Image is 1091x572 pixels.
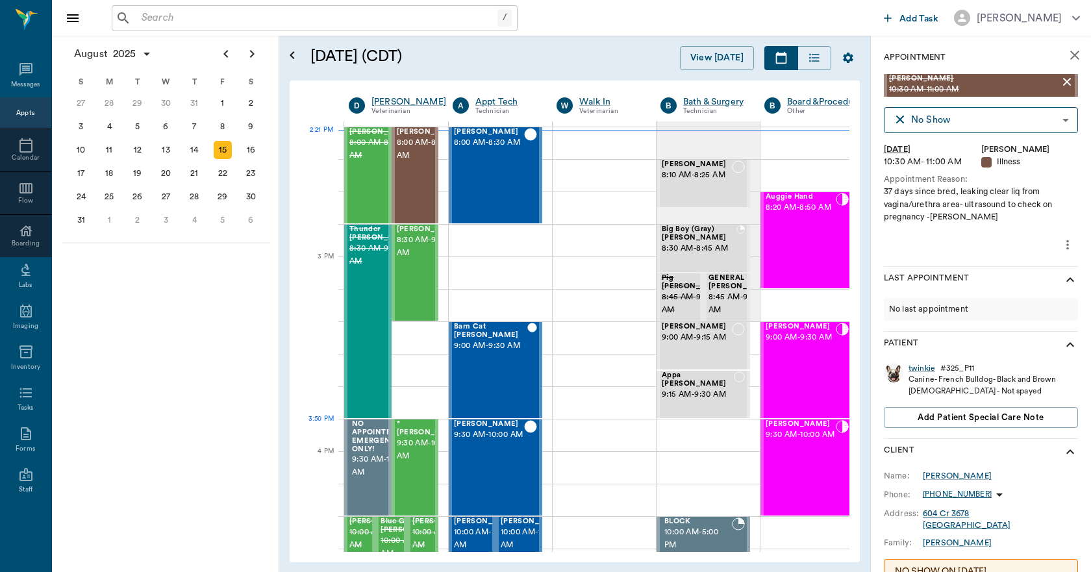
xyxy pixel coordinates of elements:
[662,274,727,291] span: Pig [PERSON_NAME]
[157,141,175,159] div: Wednesday, August 13, 2025
[239,41,265,67] button: Next page
[214,118,232,136] div: Friday, August 8, 2025
[662,160,732,169] span: [PERSON_NAME]
[13,321,38,331] div: Imaging
[136,9,497,27] input: Search
[397,128,462,136] span: [PERSON_NAME]
[454,420,524,429] span: [PERSON_NAME]
[909,374,1056,385] div: Canine - French Bulldog - Black and Brown
[662,388,734,401] span: 9:15 AM - 9:30 AM
[709,274,773,291] span: GENERAL [PERSON_NAME]
[123,72,152,92] div: T
[284,31,300,81] button: Open calendar
[129,141,147,159] div: Tuesday, August 12, 2025
[214,188,232,206] div: Friday, August 29, 2025
[981,143,1079,156] div: [PERSON_NAME]
[657,224,750,273] div: BOOKED, 8:30 AM - 8:45 AM
[662,291,727,317] span: 8:45 AM - 9:00 AM
[72,94,90,112] div: Sunday, July 27, 2025
[766,331,836,344] span: 9:00 AM - 9:30 AM
[657,159,750,208] div: NOT_CONFIRMED, 8:10 AM - 8:25 AM
[911,112,1057,127] div: No Show
[381,534,445,560] span: 10:00 AM - 10:30 AM
[662,331,732,344] span: 9:00 AM - 9:15 AM
[242,118,260,136] div: Saturday, August 9, 2025
[454,526,519,552] span: 10:00 AM - 10:30 AM
[664,517,732,526] span: BLOCK
[766,201,836,214] span: 8:20 AM - 8:50 AM
[454,340,527,353] span: 9:00 AM - 9:30 AM
[1062,337,1078,353] svg: show more
[884,186,1078,223] div: 37 days since bred, leaking clear liq from vagina/urethra area- ultrasound to check on pregnancy ...
[944,6,1090,30] button: [PERSON_NAME]
[72,141,90,159] div: Sunday, August 10, 2025
[454,323,527,340] span: Barn Cat [PERSON_NAME]
[16,444,35,454] div: Forms
[662,371,734,388] span: Appa [PERSON_NAME]
[213,41,239,67] button: Previous page
[449,419,542,516] div: CHECKED_OUT, 9:30 AM - 10:00 AM
[397,234,462,260] span: 8:30 AM - 9:00 AM
[923,537,992,549] a: [PERSON_NAME]
[454,429,524,441] span: 9:30 AM - 10:00 AM
[501,517,566,526] span: [PERSON_NAME]
[185,188,203,206] div: Thursday, August 28, 2025
[100,188,118,206] div: Monday, August 25, 2025
[683,95,745,108] a: Bath & Surgery
[392,419,439,516] div: CHECKED_OUT, 9:30 AM - 10:00 AM
[214,211,232,229] div: Friday, September 5, 2025
[100,164,118,182] div: Monday, August 18, 2025
[909,363,935,374] a: twinkie
[185,118,203,136] div: Thursday, August 7, 2025
[660,97,677,114] div: B
[157,211,175,229] div: Wednesday, September 3, 2025
[475,95,537,108] a: Appt Tech
[352,453,412,479] span: 9:30 AM - 10:00 AM
[16,108,34,118] div: Appts
[300,250,334,282] div: 3 PM
[662,242,736,255] span: 8:30 AM - 8:45 AM
[185,211,203,229] div: Thursday, September 4, 2025
[242,188,260,206] div: Saturday, August 30, 2025
[981,156,1079,168] div: Illness
[760,321,854,419] div: CHECKED_IN, 9:00 AM - 9:30 AM
[397,225,462,234] span: [PERSON_NAME]
[760,419,854,516] div: CHECKED_IN, 9:30 AM - 10:00 AM
[344,224,392,419] div: CANCELED, 8:30 AM - 9:30 AM
[152,72,181,92] div: W
[475,106,537,117] div: Technician
[884,470,923,482] div: Name:
[497,9,512,27] div: /
[397,437,462,463] span: 9:30 AM - 10:00 AM
[157,188,175,206] div: Wednesday, August 27, 2025
[11,362,40,372] div: Inventory
[72,188,90,206] div: Sunday, August 24, 2025
[884,337,918,353] p: Patient
[884,173,1078,186] div: Appointment Reason:
[787,95,866,108] a: Board &Procedures
[95,72,124,92] div: M
[157,118,175,136] div: Wednesday, August 6, 2025
[129,94,147,112] div: Tuesday, July 29, 2025
[129,211,147,229] div: Tuesday, September 2, 2025
[884,508,923,519] div: Address:
[918,410,1044,425] span: Add patient Special Care Note
[766,420,836,429] span: [PERSON_NAME]
[683,106,745,117] div: Technician
[371,106,446,117] div: Veterinarian
[703,273,750,321] div: NOT_CONFIRMED, 8:45 AM - 9:00 AM
[923,489,992,500] p: [PHONE_NUMBER]
[923,510,1010,529] a: 604 Cr 3678[GEOGRAPHIC_DATA]
[129,164,147,182] div: Tuesday, August 19, 2025
[392,224,439,321] div: CHECKED_OUT, 8:30 AM - 9:00 AM
[349,128,414,136] span: [PERSON_NAME]
[657,370,750,419] div: NOT_CONFIRMED, 9:15 AM - 9:30 AM
[381,517,445,534] span: Blue Grass [PERSON_NAME]
[662,169,732,182] span: 8:10 AM - 8:25 AM
[709,291,773,317] span: 8:45 AM - 9:00 AM
[100,211,118,229] div: Monday, September 1, 2025
[412,526,477,552] span: 10:00 AM - 10:30 AM
[889,83,1060,96] span: 10:30 AM - 11:00 AM
[129,188,147,206] div: Tuesday, August 26, 2025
